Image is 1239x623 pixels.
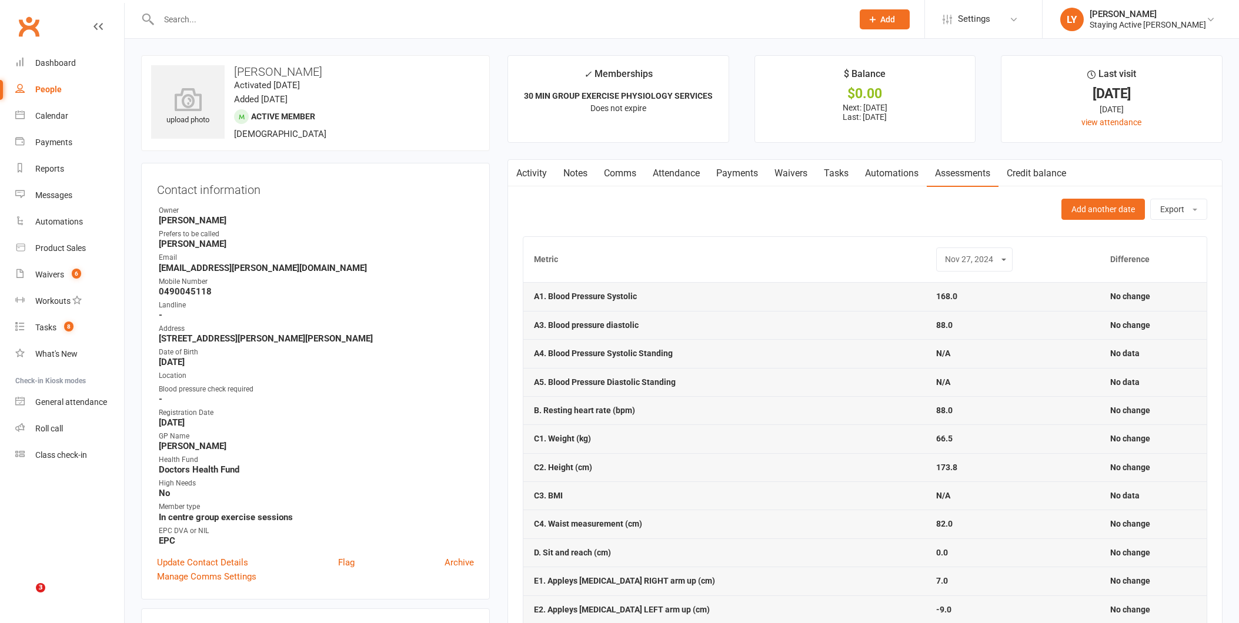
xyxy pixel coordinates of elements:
input: Search... [155,11,844,28]
h3: Contact information [157,179,474,196]
strong: A3. Blood pressure diastolic [534,320,639,330]
strong: No change [1110,463,1150,472]
strong: No data [1110,349,1140,358]
div: Workouts [35,296,71,306]
strong: 0.0 [936,548,948,557]
div: Owner [159,205,474,216]
div: Roll call [35,424,63,433]
a: Activity [508,160,555,187]
a: Clubworx [14,12,44,41]
strong: C3. BMI [534,491,563,500]
div: Payments [35,138,72,147]
strong: [PERSON_NAME] [159,441,474,451]
a: Assessments [927,160,998,187]
div: Location [159,370,474,381]
a: Update Contact Details [157,555,248,570]
p: Next: [DATE] Last: [DATE] [766,103,965,122]
strong: C1. Weight (kg) [534,434,591,443]
strong: A4. Blood Pressure Systolic Standing [534,349,673,358]
a: What's New [15,341,124,367]
div: $0.00 [766,88,965,100]
div: What's New [35,349,78,359]
strong: [DATE] [159,417,474,428]
strong: EPC [159,535,474,546]
div: Health Fund [159,454,474,465]
strong: 7.0 [936,576,948,585]
strong: C2. Height (cm) [534,463,592,472]
strong: 168.0 [936,292,957,301]
div: Waivers [35,270,64,279]
a: Workouts [15,288,124,314]
div: [PERSON_NAME] [1090,9,1206,19]
div: Tasks [35,323,56,332]
a: Automations [15,209,124,235]
div: upload photo [151,88,225,126]
strong: No change [1110,576,1150,585]
a: Tasks [816,160,857,187]
strong: D. Sit and reach (cm) [534,548,611,557]
div: Registration Date [159,407,474,418]
time: Activated [DATE] [234,80,300,91]
strong: No change [1110,292,1150,301]
a: Product Sales [15,235,124,262]
strong: N/A [936,491,950,500]
span: 6 [72,269,81,279]
a: Dashboard [15,50,124,76]
a: Flag [338,555,355,570]
th: Difference [1100,237,1207,282]
strong: B. Resting heart rate (bpm) [534,406,635,415]
time: Added [DATE] [234,94,288,105]
div: Reports [35,164,64,173]
iframe: Intercom live chat [12,583,40,611]
div: People [35,85,62,94]
a: Manage Comms Settings [157,570,256,584]
div: GP Name [159,431,474,442]
strong: Doctors Health Fund [159,464,474,475]
strong: 82.0 [936,519,953,528]
strong: N/A [936,349,950,358]
span: 8 [64,321,74,331]
strong: [STREET_ADDRESS][PERSON_NAME][PERSON_NAME] [159,333,474,344]
strong: 30 MIN GROUP EXERCISE PHYSIOLOGY SERVICES [524,91,713,101]
span: Active member [251,112,315,121]
strong: 88.0 [936,406,953,415]
strong: No change [1110,320,1150,330]
a: Calendar [15,103,124,129]
span: 3 [36,583,45,592]
strong: [DATE] [159,357,474,367]
div: Blood pressure check required [159,384,474,395]
a: People [15,76,124,103]
div: Prefers to be called [159,229,474,240]
strong: - [159,394,474,404]
strong: 173.8 [936,463,957,472]
div: Date of Birth [159,347,474,358]
div: High Needs [159,478,474,489]
div: Class check-in [35,450,87,460]
i: ✓ [584,69,592,80]
span: [DEMOGRAPHIC_DATA] [234,129,326,139]
a: Attendance [644,160,708,187]
div: Automations [35,217,83,226]
a: Tasks 8 [15,314,124,341]
a: Credit balance [998,160,1074,187]
div: [DATE] [1012,88,1211,100]
div: Mobile Number [159,276,474,287]
strong: 0490045118 [159,286,474,297]
a: view attendance [1081,118,1141,127]
strong: No change [1110,519,1150,528]
strong: 88.0 [936,320,953,330]
a: Notes [555,160,596,187]
strong: E1. Appleys [MEDICAL_DATA] RIGHT arm up (cm) [534,576,715,585]
div: EPC DVA or NIL [159,525,474,537]
span: Settings [958,6,990,32]
div: Messages [35,190,72,200]
div: Landline [159,300,474,311]
div: Product Sales [35,243,86,253]
strong: N/A [936,377,950,387]
a: Class kiosk mode [15,442,124,468]
div: $ Balance [844,66,886,88]
strong: In centre group exercise sessions [159,512,474,522]
strong: No [159,488,474,498]
strong: -9.0 [936,605,951,614]
a: Reports [15,156,124,182]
